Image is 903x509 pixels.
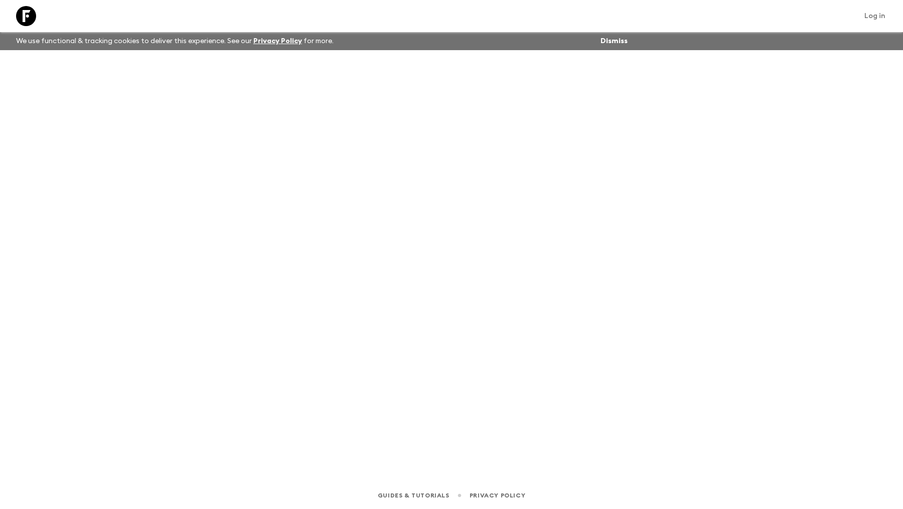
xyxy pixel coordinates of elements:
button: Dismiss [598,34,630,48]
a: Privacy Policy [253,38,302,45]
a: Privacy Policy [470,490,525,501]
p: We use functional & tracking cookies to deliver this experience. See our for more. [12,32,338,50]
a: Guides & Tutorials [378,490,449,501]
a: Log in [859,9,891,23]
